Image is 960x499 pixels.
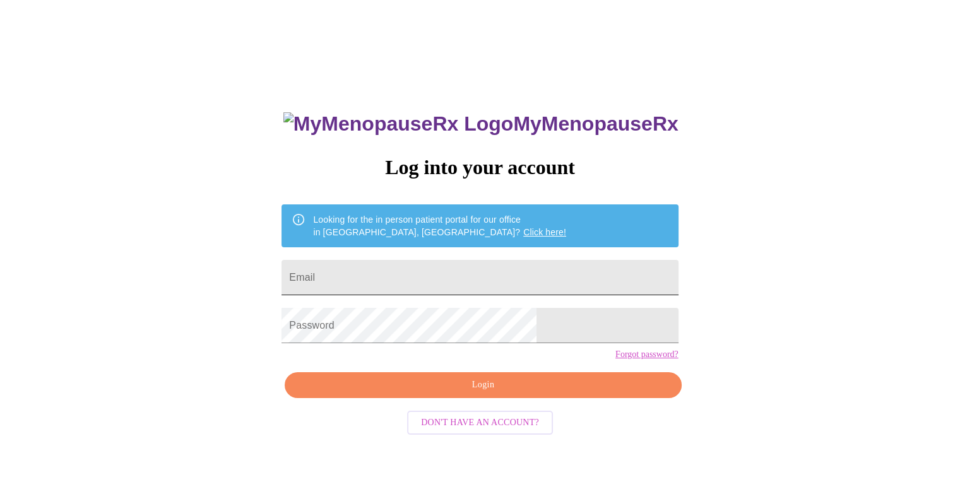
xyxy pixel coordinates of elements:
[404,416,556,427] a: Don't have an account?
[407,411,553,435] button: Don't have an account?
[281,156,678,179] h3: Log into your account
[313,208,566,244] div: Looking for the in person patient portal for our office in [GEOGRAPHIC_DATA], [GEOGRAPHIC_DATA]?
[283,112,679,136] h3: MyMenopauseRx
[615,349,679,360] a: Forgot password?
[285,372,681,398] button: Login
[299,377,667,393] span: Login
[421,415,539,431] span: Don't have an account?
[523,227,566,237] a: Click here!
[283,112,513,136] img: MyMenopauseRx Logo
